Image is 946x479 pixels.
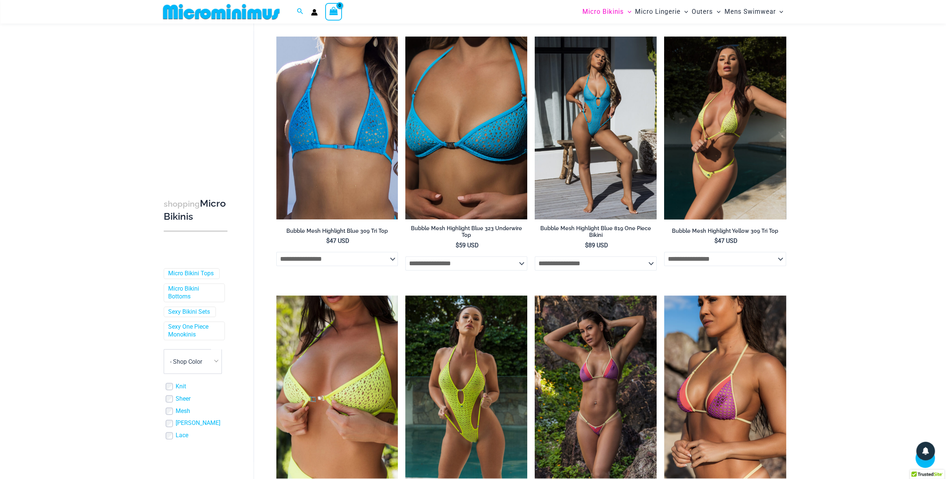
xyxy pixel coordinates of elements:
a: Bubble Mesh Highlight Blue 309 Tri Top [276,228,398,237]
img: Bubble Mesh Highlight Blue 323 Underwire Top 01 [405,37,527,219]
a: Search icon link [297,7,304,16]
a: Sexy One Piece Monokinis [168,323,219,339]
a: Bubble Mesh Highlight Blue 819 One Piece Bikini [535,225,657,242]
a: Bubble Mesh Highlight Blue 309 Tri Top 4Bubble Mesh Highlight Blue 309 Tri Top 469 Thong 04Bubble... [276,37,398,219]
iframe: TrustedSite Certified [164,25,231,174]
a: Micro BikinisMenu ToggleMenu Toggle [581,2,633,21]
span: - Shop Color [164,349,222,374]
img: Bubble Mesh Highlight Yellow 309 Tri Top 469 Thong 05 [664,37,786,219]
span: $ [326,237,330,244]
bdi: 59 USD [456,242,479,249]
a: Bubble Mesh Highlight Yellow 309 Tri Top [664,228,786,237]
img: Bubble Mesh Highlight Blue 309 Tri Top 4 [276,37,398,219]
span: Menu Toggle [681,2,688,21]
a: Bubble Mesh Highlight Yellow 323 Underwire Top 01Bubble Mesh Highlight Yellow 323 Underwire Top 4... [276,295,398,478]
a: Mesh [176,407,190,415]
a: That Summer Heat Wave 3063 Tri Top 4303 Micro Bottom 01That Summer Heat Wave 3063 Tri Top 4303 Mi... [535,295,657,478]
a: Knit [176,383,186,391]
a: Bubble Mesh Highlight Blue 323 Underwire Top 01Bubble Mesh Highlight Blue 323 Underwire Top 421 M... [405,37,527,219]
img: Bubble Mesh Highlight Yellow 819 One Piece 02 [405,295,527,478]
bdi: 47 USD [714,237,738,244]
img: That Summer Heat Wave 3063 Tri Top 01 [664,295,786,478]
span: Menu Toggle [713,2,720,21]
h3: Micro Bikinis [164,197,227,223]
span: - Shop Color [170,358,202,365]
h2: Bubble Mesh Highlight Blue 309 Tri Top [276,228,398,235]
span: shopping [164,199,200,209]
a: View Shopping Cart, empty [325,3,342,20]
span: - Shop Color [164,350,221,373]
a: [PERSON_NAME] [176,419,220,427]
a: Bubble Mesh Highlight Blue 819 One Piece 01Bubble Mesh Highlight Blue 819 One Piece 03Bubble Mesh... [535,37,657,219]
h2: Bubble Mesh Highlight Blue 323 Underwire Top [405,225,527,239]
span: Menu Toggle [776,2,783,21]
span: $ [714,237,718,244]
span: Outers [692,2,713,21]
h2: Bubble Mesh Highlight Yellow 309 Tri Top [664,228,786,235]
a: Mens SwimwearMenu ToggleMenu Toggle [722,2,785,21]
span: $ [585,242,588,249]
h2: Bubble Mesh Highlight Blue 819 One Piece Bikini [535,225,657,239]
span: Mens Swimwear [724,2,776,21]
a: Sheer [176,395,191,403]
a: OutersMenu ToggleMenu Toggle [690,2,722,21]
a: Sexy Bikini Sets [168,308,210,316]
a: Lace [176,432,188,439]
img: Bubble Mesh Highlight Yellow 323 Underwire Top 01 [276,295,398,478]
a: Micro Bikini Bottoms [168,285,219,301]
bdi: 89 USD [585,242,608,249]
img: MM SHOP LOGO FLAT [160,3,283,20]
bdi: 47 USD [326,237,349,244]
img: That Summer Heat Wave 3063 Tri Top 4303 Micro Bottom 01 [535,295,657,478]
a: Micro LingerieMenu ToggleMenu Toggle [633,2,690,21]
nav: Site Navigation [579,1,786,22]
span: Micro Lingerie [635,2,681,21]
span: Micro Bikinis [582,2,624,21]
a: Micro Bikini Tops [168,270,214,278]
a: Bubble Mesh Highlight Blue 323 Underwire Top [405,225,527,242]
a: Account icon link [311,9,318,16]
a: Bubble Mesh Highlight Yellow 309 Tri Top 5404 Skirt 02Bubble Mesh Highlight Yellow 309 Tri Top 46... [664,37,786,219]
span: Menu Toggle [624,2,631,21]
img: Bubble Mesh Highlight Blue 819 One Piece 01 [535,37,657,219]
span: $ [456,242,459,249]
a: That Summer Heat Wave 3063 Tri Top 01That Summer Heat Wave 3063 Tri Top 4303 Micro Bottom 02That ... [664,295,786,478]
a: Bubble Mesh Highlight Yellow 819 One Piece 02Bubble Mesh Highlight Yellow 819 One Piece 06Bubble ... [405,295,527,478]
